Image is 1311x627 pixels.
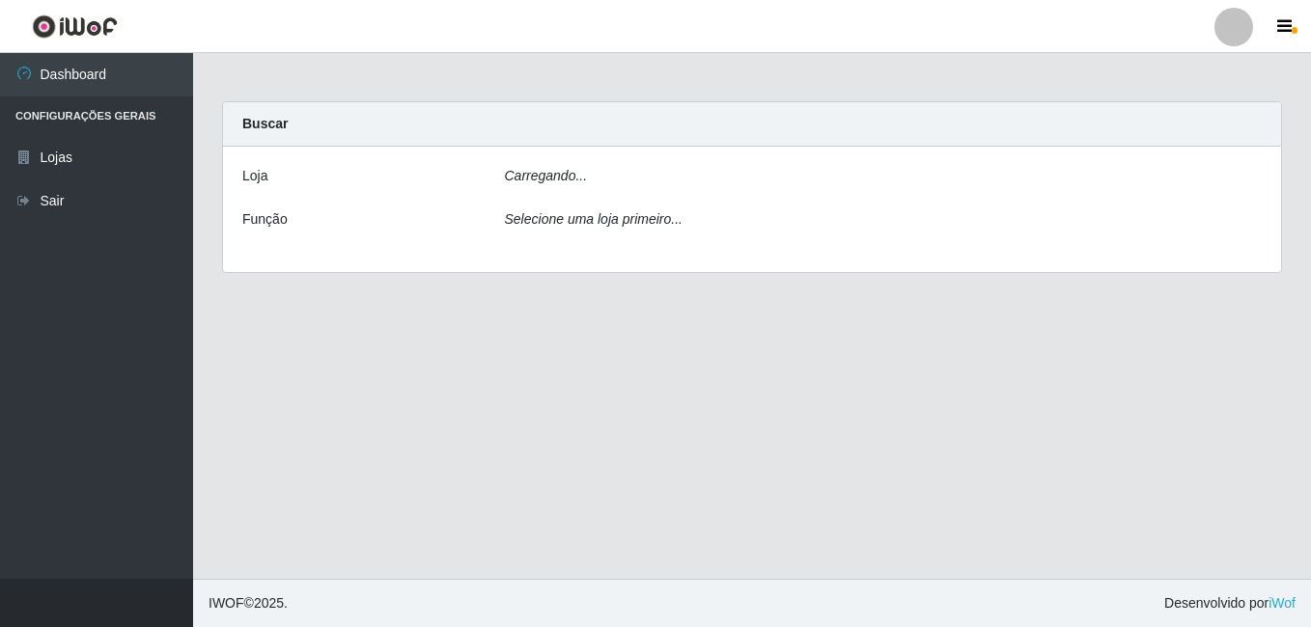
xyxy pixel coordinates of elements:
[505,168,588,183] i: Carregando...
[242,116,288,131] strong: Buscar
[242,166,267,186] label: Loja
[209,593,288,613] span: © 2025 .
[1269,595,1296,611] a: iWof
[242,209,288,230] label: Função
[1164,593,1296,613] span: Desenvolvido por
[505,211,683,227] i: Selecione uma loja primeiro...
[32,14,118,39] img: CoreUI Logo
[209,595,244,611] span: IWOF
